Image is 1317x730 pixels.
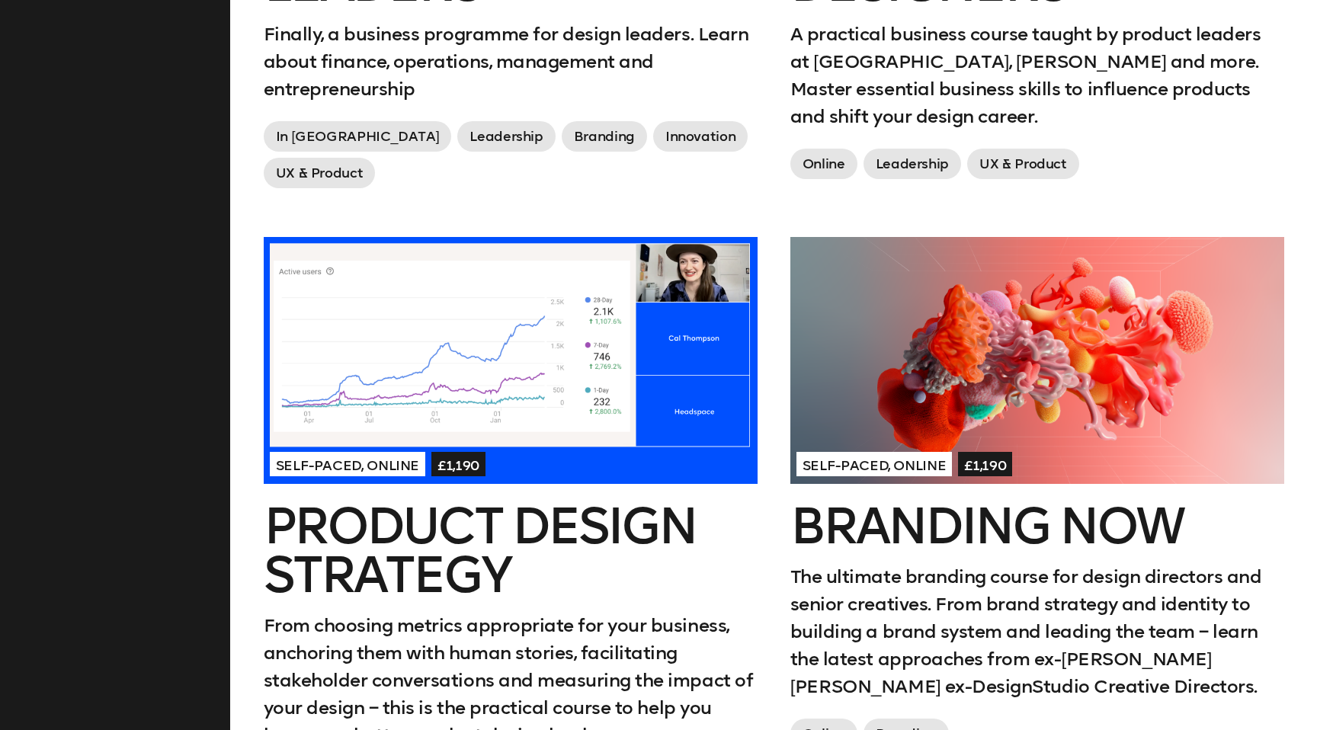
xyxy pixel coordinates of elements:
span: Self-paced, Online [270,452,426,476]
p: A practical business course taught by product leaders at [GEOGRAPHIC_DATA], [PERSON_NAME] and mor... [790,21,1284,130]
span: UX & Product [967,149,1079,179]
h2: Product Design Strategy [264,502,758,600]
span: Leadership [864,149,961,179]
span: Self-paced, Online [796,452,953,476]
span: In [GEOGRAPHIC_DATA] [264,121,452,152]
p: Finally, a business programme for design leaders. Learn about finance, operations, management and... [264,21,758,103]
span: Leadership [457,121,555,152]
span: Branding [562,121,647,152]
span: £1,190 [958,452,1012,476]
span: UX & Product [264,158,376,188]
p: The ultimate branding course for design directors and senior creatives. From brand strategy and i... [790,563,1284,700]
h2: Branding Now [790,502,1284,551]
span: £1,190 [431,452,485,476]
span: Innovation [653,121,748,152]
span: Online [790,149,857,179]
